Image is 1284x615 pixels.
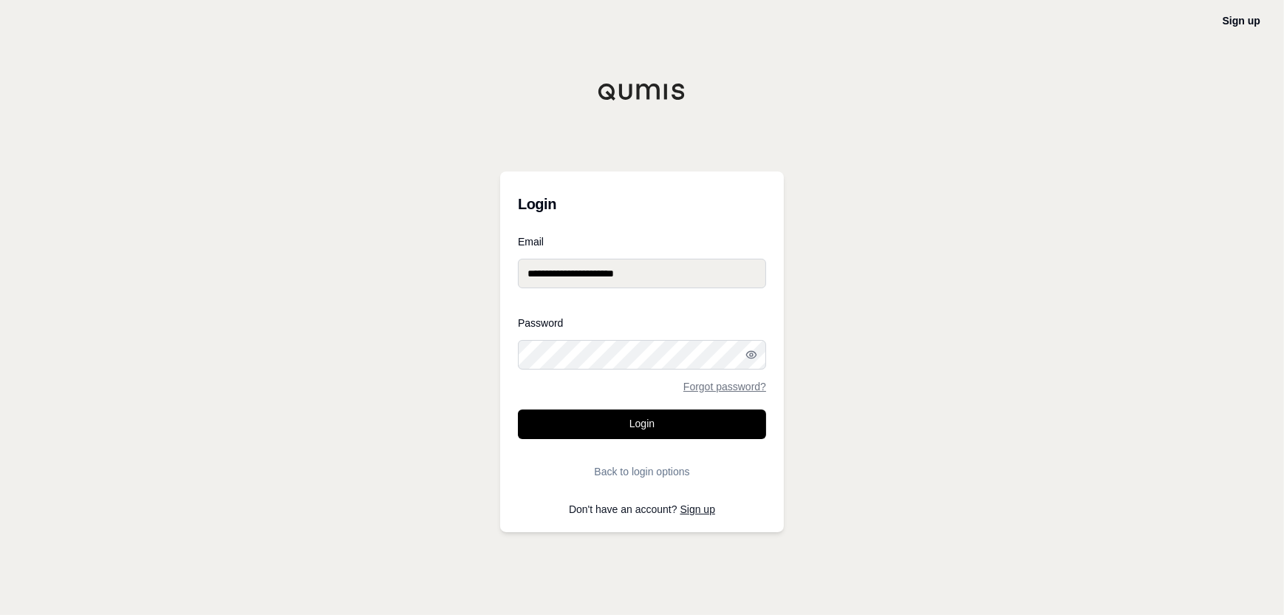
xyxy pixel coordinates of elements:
[680,503,715,515] a: Sign up
[1223,15,1260,27] a: Sign up
[518,410,766,439] button: Login
[518,504,766,514] p: Don't have an account?
[598,83,686,101] img: Qumis
[683,381,766,392] a: Forgot password?
[518,237,766,247] label: Email
[518,189,766,219] h3: Login
[518,318,766,328] label: Password
[518,457,766,486] button: Back to login options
